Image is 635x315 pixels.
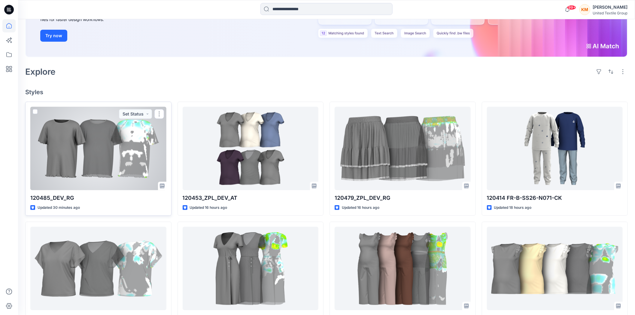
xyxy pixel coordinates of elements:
[567,5,576,10] span: 99+
[579,4,590,15] div: KM
[335,107,471,190] a: 120479_ZPL_DEV_RG
[38,205,80,211] p: Updated 30 minutes ago
[487,107,623,190] a: 120414 FR-B-SS26-N071-CK
[30,194,166,202] p: 120485_DEV_RG
[30,227,166,310] a: 120403_ZPL_DEV_RG
[335,227,471,310] a: 120459_ZPL_DEV_AT
[487,194,623,202] p: 120414 FR-B-SS26-N071-CK
[593,4,627,11] div: [PERSON_NAME]
[342,205,379,211] p: Updated 16 hours ago
[25,88,628,96] h4: Styles
[30,107,166,190] a: 120485_DEV_RG
[183,227,319,310] a: 120375_ZPL_DEV_RG
[25,67,56,76] h2: Explore
[40,30,67,42] button: Try now
[335,194,471,202] p: 120479_ZPL_DEV_RG
[487,227,623,310] a: 120449_ZPL_DEV_AT
[183,107,319,190] a: 120453_ZPL_DEV_AT
[190,205,227,211] p: Updated 16 hours ago
[593,11,627,15] div: United Textile Group
[494,205,532,211] p: Updated 18 hours ago
[183,194,319,202] p: 120453_ZPL_DEV_AT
